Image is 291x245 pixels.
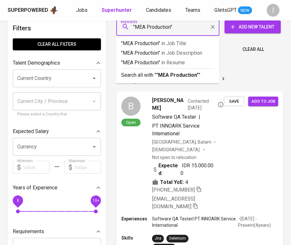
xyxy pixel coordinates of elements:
input: Value [74,161,101,174]
p: Talent Demographics [13,59,60,67]
p: Search all with " " [121,71,214,79]
p: Years of Experience [13,184,57,192]
span: 0 [17,198,19,203]
button: Clear [208,22,217,31]
span: Clear All [242,45,264,53]
span: Contacted [DATE] [188,98,224,111]
p: Requirements [13,228,44,235]
span: in Resume [161,59,185,66]
span: [DEMOGRAPHIC_DATA] [152,146,201,153]
p: • [DATE] - Present ( 4 years ) [238,216,278,228]
div: Talent Demographics [13,57,101,69]
a: Jobs [76,6,89,14]
span: [PERSON_NAME] [152,97,185,112]
span: PT INNOARK Service International [152,123,200,137]
span: Teams [185,7,200,13]
a: Superhunter [102,6,133,14]
p: Please select a Country first [17,111,96,118]
button: Clear All filters [13,38,101,50]
span: Clear All filters [18,40,96,48]
span: NEW [238,7,252,14]
button: Clear All [240,43,267,55]
button: Open [90,74,99,83]
span: Add to job [251,98,275,105]
p: Skills [121,235,152,241]
p: Software QA Tester | PT INNOARK Service International [152,216,238,228]
span: 4 [185,178,188,186]
div: Requirements [13,225,101,238]
p: "MEA Production" [121,49,214,57]
button: Save [224,97,244,107]
span: Jobs [76,7,88,13]
div: IDR 15.000.000 [152,162,214,177]
a: Superpoweredapp logo [8,5,58,15]
b: "MEA Production" [156,72,199,78]
p: "MEA Production" [121,59,214,67]
p: "MEA Production" [121,40,214,47]
b: Superhunter [102,7,132,13]
div: Expected Salary [13,125,101,138]
span: GlintsGPT [214,7,237,13]
span: 10+ [92,198,99,203]
div: Superpowered [8,7,48,14]
div: Jira [155,235,161,241]
div: Years of Experience [13,181,101,194]
button: Go to next page [218,74,228,84]
span: Open [124,120,139,125]
b: Expected: [158,162,180,177]
div: Selenium [169,235,186,241]
p: Not open to relocation [152,154,196,161]
span: Candidates [146,7,171,13]
a: Teams [185,6,202,14]
div: B [121,97,141,116]
span: [PHONE_NUMBER] [152,187,195,193]
b: Total YoE: [160,178,184,186]
h6: Filters [13,23,101,33]
svg: By Batam recruiter [218,101,224,108]
button: Open [90,142,99,151]
span: Save [227,98,241,105]
span: [EMAIL_ADDRESS][DOMAIN_NAME] [152,196,195,209]
p: Experiences [121,216,152,222]
span: Software QA Tester [152,114,196,120]
a: Candidates [146,6,172,14]
input: Value [23,161,50,174]
span: in Job Description [161,50,202,56]
p: Expected Salary [13,128,49,135]
a: GlintsGPT NEW [214,6,252,14]
img: app logo [50,5,58,15]
div: I [267,4,280,17]
button: Add to job [248,97,278,107]
span: | [199,113,200,121]
span: in Job Title [161,40,186,46]
div: [GEOGRAPHIC_DATA], Batam [152,139,211,145]
span: Add New Talent [230,23,276,31]
button: Add New Talent [225,20,281,33]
